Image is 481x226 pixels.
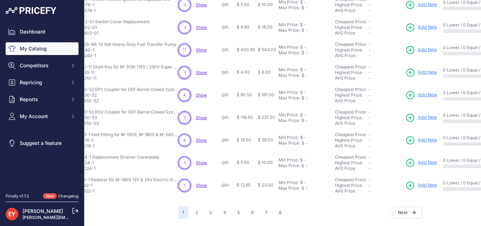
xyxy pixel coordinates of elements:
span: Add New [418,24,437,31]
div: Max Price: [279,185,300,191]
span: $ 10.00 [258,160,273,165]
div: Max Price: [279,95,300,101]
div: Highest Price: [335,115,369,121]
button: Go to page 3 [205,206,216,219]
span: - [369,160,371,165]
span: Add New [418,92,437,98]
a: [PERSON_NAME] [23,208,63,214]
span: $ 400.95 [237,47,255,52]
span: $ 543.03 [258,47,276,52]
div: $ [301,73,304,78]
a: Add New [405,113,437,123]
p: SKU: 133240-1 [65,47,176,53]
div: Max Price: [279,118,300,123]
div: Min Price: [279,44,299,50]
span: - [369,30,371,36]
div: AVG Price: [335,53,369,59]
div: Max Price: [279,163,300,169]
div: $ [300,22,303,28]
a: Show [196,47,207,53]
span: Add New [418,69,437,76]
span: $ 5.50 [237,2,249,7]
span: $ 80.50 [237,92,252,97]
div: Min Price: [279,67,299,73]
span: $ 4.00 [237,69,250,75]
div: $ [301,118,304,123]
div: $ [300,180,303,185]
p: GPI 110016-1 Inlet Fitting for M-150S, M-180S & M-240S 12V & 24V Electric Gear Pump Replacement [65,132,177,138]
span: - [369,42,371,47]
span: New [43,193,57,199]
div: $ [301,163,304,169]
span: - [369,132,371,137]
p: GPI 118450-53 RSV Coupler for DEF Barrel Closed Systems [65,109,177,115]
span: - [369,19,371,24]
span: Repricing [20,79,66,86]
div: AVG Price: [335,8,369,13]
span: $ 19.50 [237,137,251,142]
span: - [369,166,371,171]
span: $ 12.65 [237,182,251,188]
span: - [369,143,371,148]
div: $ [300,112,303,118]
a: Cheapest Price: [335,154,367,160]
p: Code: 110122-1 [65,188,177,194]
p: SKU: 110024-1 [65,160,159,166]
p: GPI 118450-52 EPV Coupler for DEF Barrel Closed Systems [65,87,177,92]
div: Min Price: [279,135,299,140]
span: - [369,47,371,53]
div: - [303,90,306,95]
p: GPI [221,70,234,75]
div: $ [301,50,304,56]
span: Show [196,2,207,7]
span: Competitors [20,62,66,69]
p: GPI [221,115,234,121]
span: - [369,183,371,188]
span: - [369,87,371,92]
span: Show [196,115,207,120]
span: - [369,138,371,143]
p: Code: 110016-1 [65,143,177,149]
p: GPI [221,138,234,143]
span: $ 5.50 [237,160,249,165]
div: - [304,95,308,101]
p: GPI [221,92,234,98]
a: Add New [405,45,437,55]
a: Add New [405,181,437,190]
span: 3 [183,69,186,76]
p: Code: 110024-1 [65,166,159,171]
span: 1 [184,182,186,189]
span: - [369,75,371,81]
div: - [304,5,308,11]
div: Highest Price: [335,70,369,75]
a: [PERSON_NAME][EMAIL_ADDRESS][PERSON_NAME][DOMAIN_NAME] [23,215,166,220]
button: Go to page 5 [233,206,244,219]
p: GPI [221,25,234,30]
div: Min Price: [279,157,299,163]
p: GPI 110024-1 Replacement Strainer Coverplate [65,154,159,160]
button: Go to page 7 [261,206,272,219]
div: - [303,44,306,50]
div: - [304,28,308,33]
div: Highest Price: [335,2,369,8]
span: $ 10.00 [258,2,273,7]
div: Max Price: [279,5,300,11]
div: Highest Price: [335,183,369,188]
nav: Sidebar [6,25,79,185]
div: - [304,73,308,78]
p: SKU: 110122-1 [65,183,177,188]
p: SKU: 121010-11 [65,70,177,75]
p: Code: 133078-1 [65,8,170,13]
p: GPI [221,160,234,166]
div: Min Price: [279,22,299,28]
div: AVG Price: [335,30,369,36]
span: Add New [418,159,437,166]
p: Code: 118450-53 [65,121,177,126]
span: Add New [418,47,437,53]
span: - [369,109,371,115]
span: - [369,92,371,98]
div: $ [300,157,303,163]
div: $ [301,140,304,146]
span: $ 18.00 [258,24,273,30]
div: - [303,22,306,28]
